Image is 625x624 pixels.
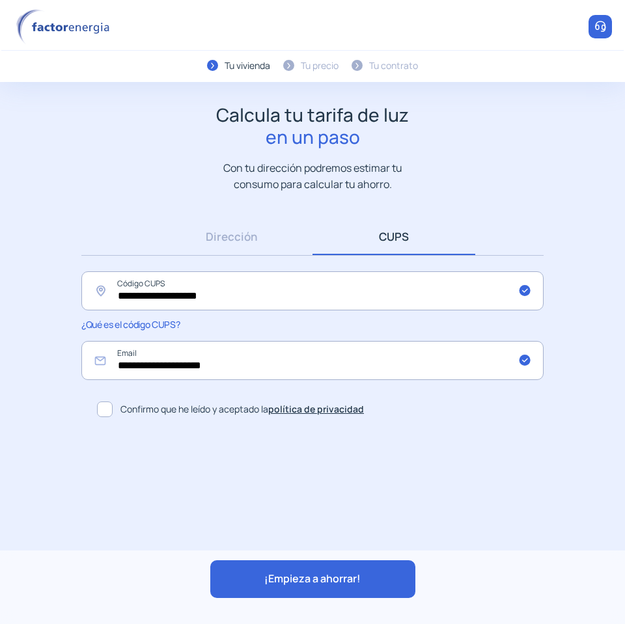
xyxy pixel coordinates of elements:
p: Con tu dirección podremos estimar tu consumo para calcular tu ahorro. [210,160,415,192]
span: en un paso [216,126,409,148]
span: ¡Empieza a ahorrar! [264,571,361,588]
a: CUPS [312,218,475,255]
div: Tu precio [301,59,339,73]
img: llamar [594,20,607,33]
h1: Calcula tu tarifa de luz [216,104,409,148]
a: política de privacidad [268,403,364,415]
img: logo factor [13,9,117,45]
div: Tu vivienda [225,59,270,73]
span: Confirmo que he leído y aceptado la [120,402,364,416]
div: Tu contrato [369,59,418,73]
a: Dirección [150,218,312,255]
span: ¿Qué es el código CUPS? [81,318,180,331]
